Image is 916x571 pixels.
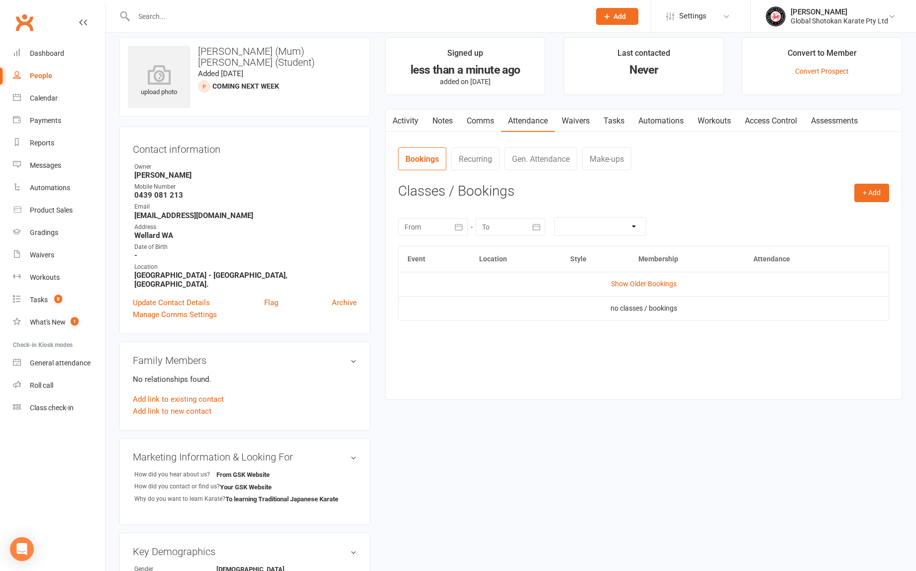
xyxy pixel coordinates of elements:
a: Gradings [13,222,105,244]
div: Address [134,223,357,232]
strong: [GEOGRAPHIC_DATA] - [GEOGRAPHIC_DATA], [GEOGRAPHIC_DATA]. [134,271,357,289]
div: Reports [30,139,54,147]
strong: To learning Traditional Japanese Karate [225,495,338,503]
div: Calendar [30,94,58,102]
div: Class check-in [30,404,74,412]
p: No relationships found. [133,373,357,385]
div: Waivers [30,251,54,259]
a: Reports [13,132,105,154]
a: Workouts [13,266,105,289]
div: Payments [30,116,61,124]
a: Add link to new contact [133,405,211,417]
div: How did you hear about us? [134,470,216,479]
th: Attendance [744,246,853,272]
time: Added [DATE] [198,69,243,78]
div: Location [134,262,357,272]
h3: Classes / Bookings [398,184,889,199]
a: Update Contact Details [133,297,210,309]
a: What's New1 [13,311,105,334]
a: Workouts [691,110,738,132]
div: Automations [30,184,70,192]
a: Manage Comms Settings [133,309,217,321]
a: Comms [460,110,501,132]
span: Settings [679,5,707,27]
strong: [EMAIL_ADDRESS][DOMAIN_NAME] [134,211,357,220]
div: Tasks [30,296,48,304]
a: Automations [631,110,691,132]
strong: 0439 081 213 [134,191,357,200]
a: Access Control [738,110,804,132]
strong: Wellard WA [134,231,357,240]
a: Payments [13,110,105,132]
a: Calendar [13,87,105,110]
th: Style [561,246,629,272]
span: 8 [54,295,62,303]
div: Product Sales [30,206,73,214]
div: People [30,72,52,80]
a: Waivers [13,244,105,266]
strong: Your GSK Website [220,483,277,491]
div: less than a minute ago [395,65,536,75]
a: Make-ups [582,147,631,170]
div: Last contacted [617,47,670,65]
div: upload photo [128,65,190,98]
a: Tasks 8 [13,289,105,311]
a: Messages [13,154,105,177]
a: Attendance [501,110,555,132]
div: Gradings [30,228,58,236]
a: Gen. Attendance [505,147,577,170]
h3: Contact information [133,140,357,155]
th: Location [470,246,561,272]
div: Mobile Number [134,182,357,192]
div: Never [573,65,714,75]
h3: Family Members [133,355,357,366]
a: Notes [425,110,460,132]
a: Automations [13,177,105,199]
div: Email [134,202,357,212]
div: Date of Birth [134,242,357,252]
strong: [PERSON_NAME] [134,171,357,180]
div: Messages [30,161,61,169]
div: Open Intercom Messenger [10,537,34,561]
img: thumb_image1750234934.png [766,6,786,26]
a: Clubworx [12,10,37,35]
div: Owner [134,162,357,172]
a: Product Sales [13,199,105,222]
a: Roll call [13,374,105,397]
button: Add [596,8,638,25]
a: Waivers [555,110,597,132]
a: General attendance kiosk mode [13,352,105,374]
a: Convert Prospect [795,67,849,75]
span: Add [613,12,626,20]
h3: Marketing Information & Looking For [133,452,357,462]
h3: Key Demographics [133,546,357,557]
a: Recurring [451,147,500,170]
td: no classes / bookings [399,296,889,320]
a: Activity [386,110,425,132]
button: + Add [854,184,889,202]
div: Convert to Member [788,47,857,65]
a: Add link to existing contact [133,393,224,405]
a: Archive [332,297,357,309]
a: Show Older Bookings [611,280,677,288]
p: added on [DATE] [395,78,536,86]
a: Flag [264,297,278,309]
th: Membership [629,246,744,272]
h3: [PERSON_NAME] (Mum) [PERSON_NAME] (Student) [128,46,362,68]
a: Dashboard [13,42,105,65]
th: Event [399,246,470,272]
div: Dashboard [30,49,64,57]
div: Workouts [30,273,60,281]
div: What's New [30,318,66,326]
a: Class kiosk mode [13,397,105,419]
div: Global Shotokan Karate Pty Ltd [791,16,888,25]
a: Tasks [597,110,631,132]
span: Coming Next Week [212,82,279,90]
strong: From GSK Website [216,471,274,478]
div: General attendance [30,359,91,367]
a: Assessments [804,110,865,132]
div: Roll call [30,381,53,389]
a: Bookings [398,147,446,170]
div: [PERSON_NAME] [791,7,888,16]
a: People [13,65,105,87]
